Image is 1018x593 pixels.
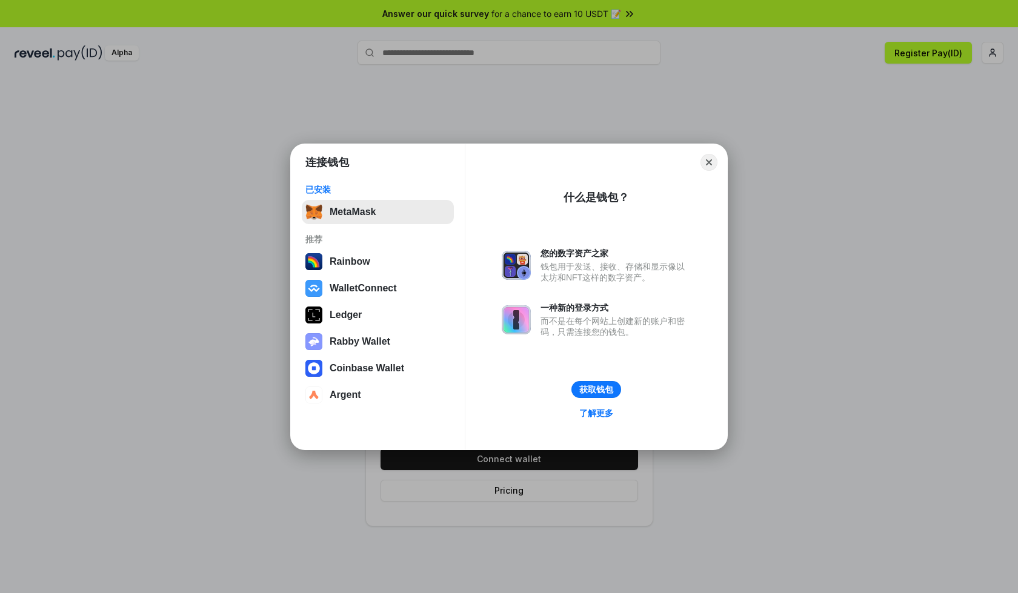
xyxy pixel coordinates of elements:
[572,405,620,421] a: 了解更多
[502,251,531,280] img: svg+xml,%3Csvg%20xmlns%3D%22http%3A%2F%2Fwww.w3.org%2F2000%2Fsvg%22%20fill%3D%22none%22%20viewBox...
[579,408,613,419] div: 了解更多
[305,234,450,245] div: 推荐
[305,280,322,297] img: svg+xml,%3Csvg%20width%3D%2228%22%20height%3D%2228%22%20viewBox%3D%220%200%2028%2028%22%20fill%3D...
[302,356,454,380] button: Coinbase Wallet
[330,256,370,267] div: Rainbow
[305,253,322,270] img: svg+xml,%3Csvg%20width%3D%22120%22%20height%3D%22120%22%20viewBox%3D%220%200%20120%20120%22%20fil...
[330,310,362,320] div: Ledger
[305,360,322,377] img: svg+xml,%3Csvg%20width%3D%2228%22%20height%3D%2228%22%20viewBox%3D%220%200%2028%2028%22%20fill%3D...
[302,330,454,354] button: Rabby Wallet
[330,363,404,374] div: Coinbase Wallet
[302,276,454,300] button: WalletConnect
[305,184,450,195] div: 已安装
[302,383,454,407] button: Argent
[541,316,691,337] div: 而不是在每个网站上创建新的账户和密码，只需连接您的钱包。
[541,261,691,283] div: 钱包用于发送、接收、存储和显示像以太坊和NFT这样的数字资产。
[302,250,454,274] button: Rainbow
[541,248,691,259] div: 您的数字资产之家
[305,386,322,403] img: svg+xml,%3Csvg%20width%3D%2228%22%20height%3D%2228%22%20viewBox%3D%220%200%2028%2028%22%20fill%3D...
[330,207,376,217] div: MetaMask
[564,190,629,205] div: 什么是钱包？
[579,384,613,395] div: 获取钱包
[305,155,349,170] h1: 连接钱包
[700,154,717,171] button: Close
[302,200,454,224] button: MetaMask
[502,305,531,334] img: svg+xml,%3Csvg%20xmlns%3D%22http%3A%2F%2Fwww.w3.org%2F2000%2Fsvg%22%20fill%3D%22none%22%20viewBox...
[305,204,322,220] img: svg+xml,%3Csvg%20fill%3D%22none%22%20height%3D%2233%22%20viewBox%3D%220%200%2035%2033%22%20width%...
[302,303,454,327] button: Ledger
[330,336,390,347] div: Rabby Wallet
[305,333,322,350] img: svg+xml,%3Csvg%20xmlns%3D%22http%3A%2F%2Fwww.w3.org%2F2000%2Fsvg%22%20fill%3D%22none%22%20viewBox...
[305,306,322,323] img: svg+xml,%3Csvg%20xmlns%3D%22http%3A%2F%2Fwww.w3.org%2F2000%2Fsvg%22%20width%3D%2228%22%20height%3...
[330,283,397,294] div: WalletConnect
[541,302,691,313] div: 一种新的登录方式
[330,389,361,400] div: Argent
[571,381,621,398] button: 获取钱包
